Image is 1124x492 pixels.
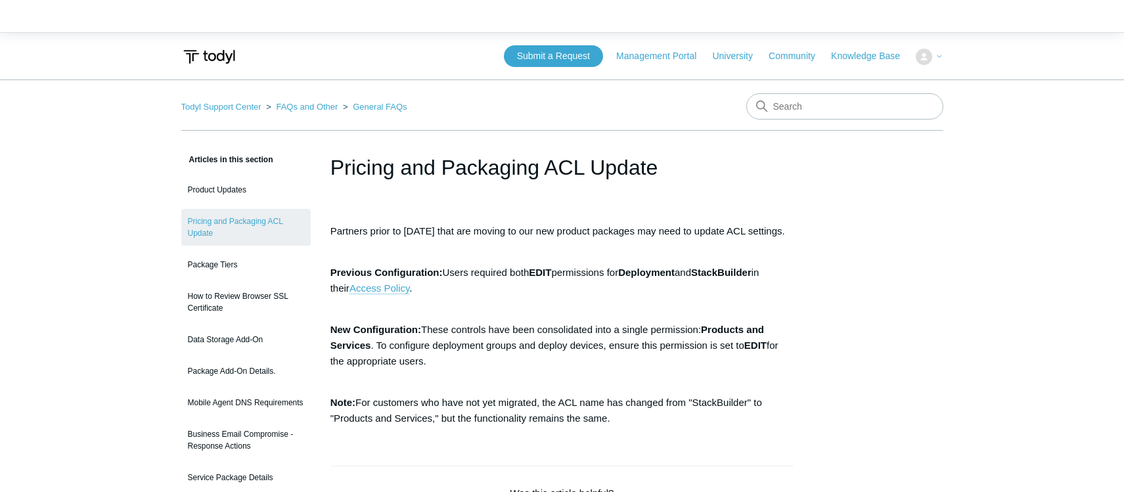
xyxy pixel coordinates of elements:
strong: New Configuration: [330,324,421,335]
a: Todyl Support Center [181,102,261,112]
input: Search [746,93,943,120]
p: These controls have been consolidated into a single permission: . To configure deployment groups ... [330,322,794,385]
a: General FAQs [353,102,407,112]
strong: Deployment [618,267,675,278]
strong: EDIT [744,340,767,351]
img: Todyl Support Center Help Center home page [181,45,237,69]
a: Community [769,49,828,63]
a: Mobile Agent DNS Requirements [181,390,311,415]
a: Knowledge Base [831,49,913,63]
a: Business Email Compromise - Response Actions [181,422,311,458]
span: Articles in this section [181,155,273,164]
a: Package Tiers [181,252,311,277]
a: Submit a Request [504,45,603,67]
p: For customers who have not yet migrated, the ACL name has changed from "StackBuilder" to "Product... [330,395,794,426]
li: FAQs and Other [263,102,340,112]
a: Package Add-On Details. [181,359,311,384]
a: FAQs and Other [276,102,338,112]
a: Service Package Details [181,465,311,490]
a: How to Review Browser SSL Certificate [181,284,311,321]
strong: Note: [330,397,355,408]
strong: StackBuilder [691,267,752,278]
a: Pricing and Packaging ACL Update [181,209,311,246]
h1: Pricing and Packaging ACL Update [330,152,794,183]
a: University [712,49,765,63]
p: Users required both permissions for and in their . [330,265,794,312]
strong: EDIT [529,267,551,278]
a: Data Storage Add-On [181,327,311,352]
li: Todyl Support Center [181,102,264,112]
li: General FAQs [340,102,407,112]
p: Partners prior to [DATE] that are moving to our new product packages may need to update ACL setti... [330,223,794,255]
strong: Previous Configuration: [330,267,443,278]
a: Management Portal [616,49,709,63]
a: Access Policy [349,282,409,294]
a: Product Updates [181,177,311,202]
